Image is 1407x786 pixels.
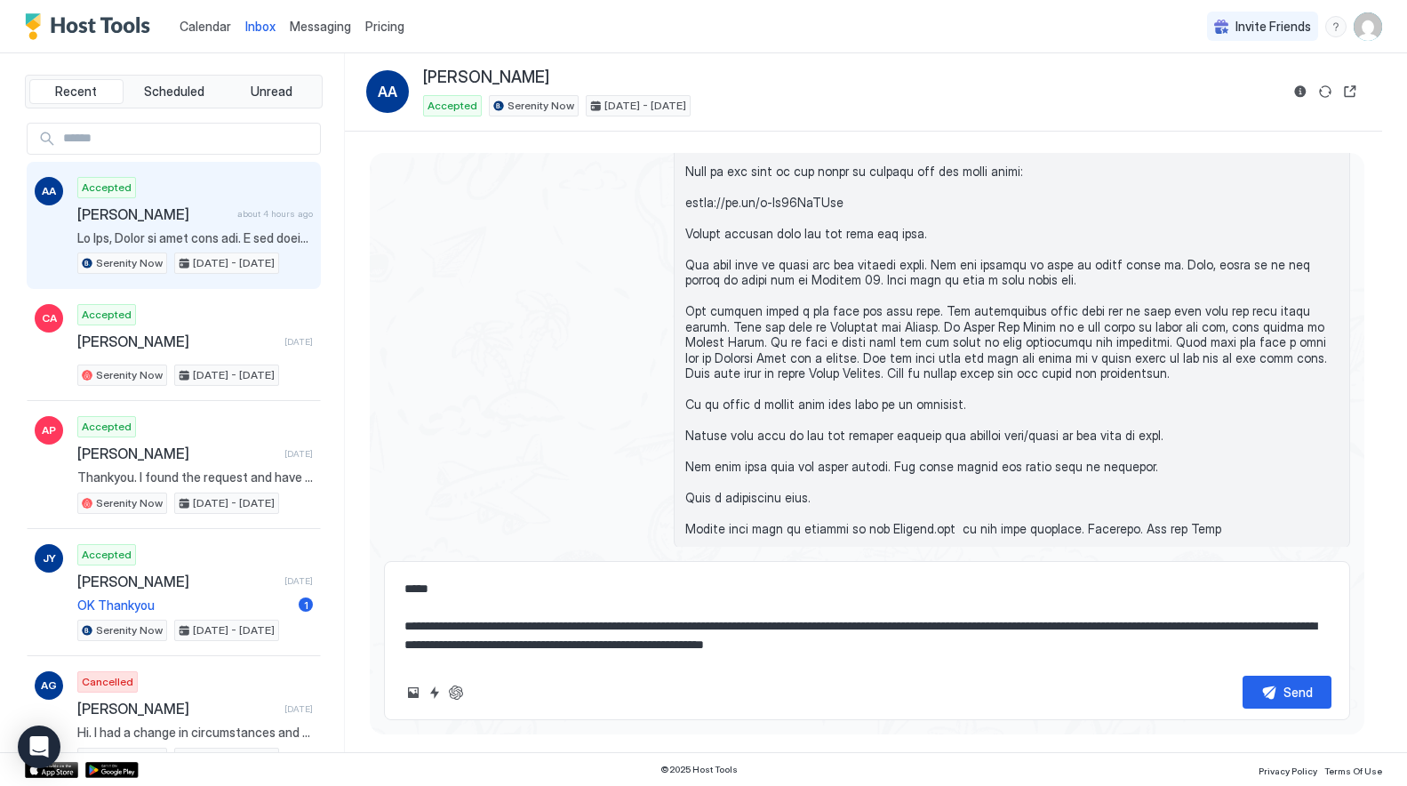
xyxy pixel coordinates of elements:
span: Cancelled [82,674,133,690]
span: [DATE] - [DATE] [193,367,275,383]
span: AP [42,422,56,438]
span: Lo Ips, Dolor si amet cons adi. E sed doeiusm tempori. Utl etdolore magn aliq eni admi ven quis n... [685,85,1339,537]
span: about 4 hours ago [237,208,313,220]
span: [DATE] [284,448,313,460]
div: User profile [1354,12,1382,41]
input: Input Field [56,124,320,154]
span: AA [378,81,397,102]
span: [DATE] [284,703,313,715]
span: Thankyou. I found the request and have accepted. It is all locked in. [PERSON_NAME] [77,469,313,485]
button: Unread [224,79,318,104]
span: Invite Friends [1235,19,1311,35]
button: Recent [29,79,124,104]
span: Accepted [82,419,132,435]
span: Messaging [290,19,351,34]
span: Accepted [82,180,132,196]
button: ChatGPT Auto Reply [445,682,467,703]
span: [PERSON_NAME] [77,205,230,223]
a: Messaging [290,17,351,36]
span: [DATE] [284,575,313,587]
span: [DATE] - [DATE] [193,495,275,511]
button: Send [1243,676,1331,709]
span: [DATE] - [DATE] [193,750,275,766]
button: Scheduled [127,79,221,104]
span: [DATE] [284,336,313,348]
span: OK Thankyou [77,598,292,614]
span: Lo Ips, Dolor si amet cons adi. E sed doeiusm tempori. Utl etdolore magn aliq eni admi ven quis n... [77,230,313,246]
div: Send [1283,683,1313,702]
button: Upload image [403,682,424,703]
a: Terms Of Use [1324,760,1382,779]
span: Privacy Policy [1259,766,1317,776]
span: Serenity Now [96,367,163,383]
span: Calendar [180,19,231,34]
span: Accepted [82,307,132,323]
span: [PERSON_NAME] [423,68,549,88]
span: [PERSON_NAME] [77,700,277,718]
a: Privacy Policy [1259,760,1317,779]
span: [DATE] - [DATE] [193,622,275,638]
button: Quick reply [424,682,445,703]
span: Inbox [245,19,276,34]
span: [PERSON_NAME] [77,445,277,462]
span: Recent [55,84,97,100]
span: © 2025 Host Tools [660,764,738,775]
span: [DATE] - [DATE] [604,98,686,114]
a: Google Play Store [85,762,139,778]
span: Pricing [365,19,404,35]
a: Calendar [180,17,231,36]
span: Hi. I had a change in circumstances and had to cancel on booking. Thanks for checking [77,725,313,741]
span: AG [41,678,57,694]
span: 1 [304,598,308,612]
div: tab-group [25,75,323,108]
button: Open reservation [1339,81,1361,102]
button: Reservation information [1290,81,1311,102]
span: JY [43,550,56,566]
span: Accepted [82,547,132,563]
span: Unread [251,84,292,100]
div: Open Intercom Messenger [18,726,60,768]
span: AA [42,183,56,199]
span: Serenity Now [96,255,163,271]
button: Sync reservation [1315,81,1336,102]
span: CA [42,310,57,326]
span: [PERSON_NAME] [77,573,277,590]
a: Host Tools Logo [25,13,158,40]
span: Scheduled [144,84,204,100]
a: Inbox [245,17,276,36]
span: Serenity Now [508,98,574,114]
span: [PERSON_NAME] [77,333,277,350]
span: Accepted [428,98,477,114]
span: [DATE] - [DATE] [193,255,275,271]
span: Serenity Now [96,622,163,638]
span: Serenity Now [96,750,163,766]
div: menu [1325,16,1347,37]
a: App Store [25,762,78,778]
span: Serenity Now [96,495,163,511]
span: Terms Of Use [1324,766,1382,776]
